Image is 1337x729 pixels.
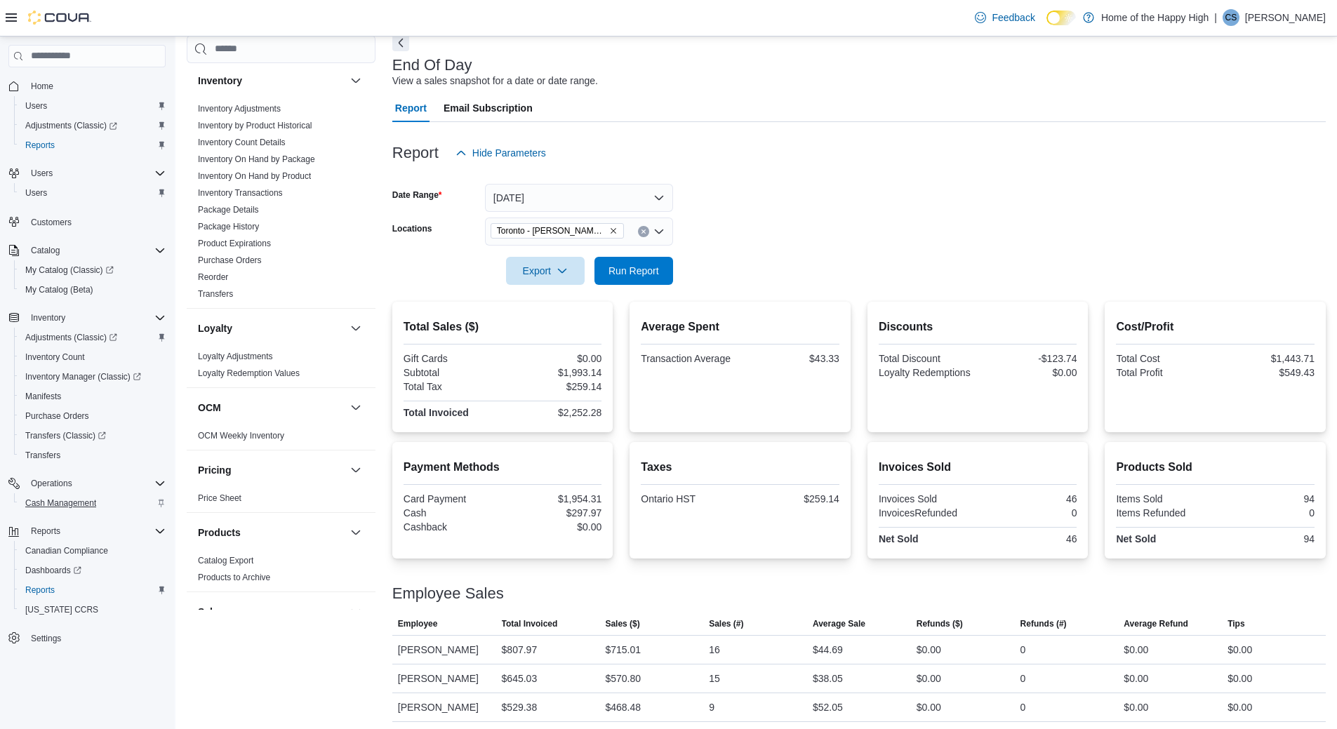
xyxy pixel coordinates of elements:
[20,117,123,134] a: Adjustments (Classic)
[25,604,98,615] span: [US_STATE] CCRS
[198,573,270,582] a: Products to Archive
[25,475,78,492] button: Operations
[743,493,839,504] div: $259.14
[1116,493,1212,504] div: Items Sold
[198,204,259,215] span: Package Details
[25,332,117,343] span: Adjustments (Classic)
[198,463,231,477] h3: Pricing
[25,523,166,540] span: Reports
[20,601,104,618] a: [US_STATE] CCRS
[14,367,171,387] a: Inventory Manager (Classic)
[20,427,166,444] span: Transfers (Classic)
[743,353,839,364] div: $43.33
[404,507,500,519] div: Cash
[25,450,60,461] span: Transfers
[198,352,273,361] a: Loyalty Adjustments
[392,145,439,161] h3: Report
[14,280,171,300] button: My Catalog (Beta)
[980,493,1077,504] div: 46
[25,565,81,576] span: Dashboards
[25,391,61,402] span: Manifests
[1228,670,1252,687] div: $0.00
[347,603,364,620] button: Sales
[20,329,166,346] span: Adjustments (Classic)
[502,618,558,629] span: Total Invoiced
[198,368,300,379] span: Loyalty Redemption Values
[594,257,673,285] button: Run Report
[392,693,496,721] div: [PERSON_NAME]
[1116,353,1212,364] div: Total Cost
[709,699,714,716] div: 9
[198,222,259,232] a: Package History
[992,11,1035,25] span: Feedback
[347,320,364,337] button: Loyalty
[20,98,53,114] a: Users
[502,699,538,716] div: $529.38
[1116,507,1212,519] div: Items Refunded
[1218,353,1315,364] div: $1,443.71
[187,490,375,512] div: Pricing
[198,221,259,232] span: Package History
[25,213,166,230] span: Customers
[20,408,95,424] a: Purchase Orders
[1124,618,1188,629] span: Average Refund
[20,368,166,385] span: Inventory Manager (Classic)
[25,214,77,231] a: Customers
[198,74,345,88] button: Inventory
[198,368,300,378] a: Loyalty Redemption Values
[14,116,171,135] a: Adjustments (Classic)
[609,227,618,235] button: Remove Toronto - Danforth Ave - Friendly Stranger from selection in this group
[505,493,601,504] div: $1,954.31
[20,542,114,559] a: Canadian Compliance
[14,541,171,561] button: Canadian Compliance
[813,670,843,687] div: $38.05
[1046,11,1076,25] input: Dark Mode
[198,121,312,131] a: Inventory by Product Historical
[198,401,345,415] button: OCM
[879,319,1077,335] h2: Discounts
[917,699,941,716] div: $0.00
[198,104,281,114] a: Inventory Adjustments
[198,238,271,249] span: Product Expirations
[25,242,166,259] span: Catalog
[505,381,601,392] div: $259.14
[14,426,171,446] a: Transfers (Classic)
[392,636,496,664] div: [PERSON_NAME]
[198,188,283,198] a: Inventory Transactions
[605,670,641,687] div: $570.80
[709,670,720,687] div: 15
[3,308,171,328] button: Inventory
[1228,699,1252,716] div: $0.00
[25,630,67,647] a: Settings
[1101,9,1209,26] p: Home of the Happy High
[187,552,375,591] div: Products
[514,257,576,285] span: Export
[472,146,546,160] span: Hide Parameters
[198,605,345,619] button: Sales
[444,94,533,122] span: Email Subscription
[1214,9,1217,26] p: |
[605,699,641,716] div: $468.48
[25,523,66,540] button: Reports
[502,641,538,658] div: $807.97
[25,545,108,556] span: Canadian Compliance
[1116,367,1212,378] div: Total Profit
[14,260,171,280] a: My Catalog (Classic)
[347,524,364,541] button: Products
[20,408,166,424] span: Purchase Orders
[25,77,166,95] span: Home
[25,242,65,259] button: Catalog
[505,353,601,364] div: $0.00
[879,367,975,378] div: Loyalty Redemptions
[917,670,941,687] div: $0.00
[3,241,171,260] button: Catalog
[198,493,241,504] span: Price Sheet
[641,319,839,335] h2: Average Spent
[20,117,166,134] span: Adjustments (Classic)
[485,184,673,212] button: [DATE]
[980,353,1077,364] div: -$123.74
[1218,533,1315,544] div: 94
[20,98,166,114] span: Users
[14,600,171,620] button: [US_STATE] CCRS
[198,526,241,540] h3: Products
